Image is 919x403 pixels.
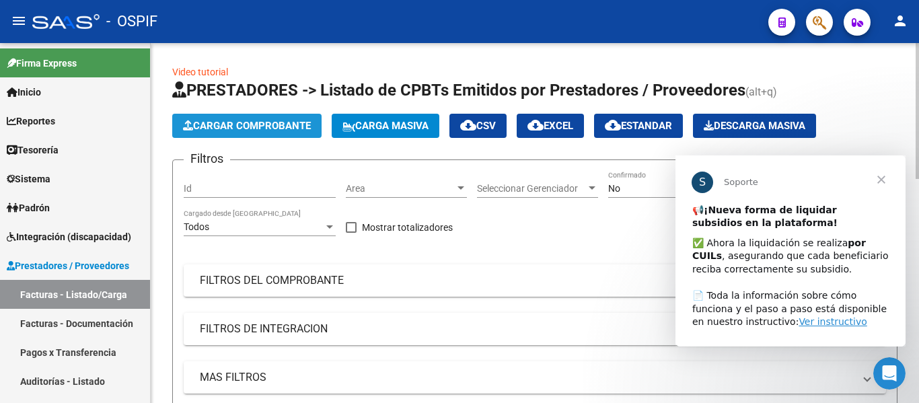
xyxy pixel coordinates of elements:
a: Video tutorial [172,67,228,77]
app-download-masive: Descarga masiva de comprobantes (adjuntos) [693,114,816,138]
iframe: Intercom live chat mensaje [675,155,906,346]
span: Carga Masiva [342,120,429,132]
button: Cargar Comprobante [172,114,322,138]
button: EXCEL [517,114,584,138]
button: CSV [449,114,507,138]
span: No [608,183,620,194]
span: (alt+q) [745,85,777,98]
button: Carga Masiva [332,114,439,138]
mat-expansion-panel-header: MAS FILTROS [184,361,886,394]
mat-panel-title: FILTROS DE INTEGRACION [200,322,854,336]
span: CSV [460,120,496,132]
button: Estandar [594,114,683,138]
span: - OSPIF [106,7,157,36]
h3: Filtros [184,149,230,168]
span: Sistema [7,172,50,186]
span: Todos [184,221,209,232]
span: Inicio [7,85,41,100]
span: Integración (discapacidad) [7,229,131,244]
span: Prestadores / Proveedores [7,258,129,273]
mat-icon: cloud_download [527,117,544,133]
span: Padrón [7,200,50,215]
span: Cargar Comprobante [183,120,311,132]
span: Estandar [605,120,672,132]
mat-icon: cloud_download [460,117,476,133]
span: PRESTADORES -> Listado de CPBTs Emitidos por Prestadores / Proveedores [172,81,745,100]
span: Area [346,183,455,194]
span: Reportes [7,114,55,129]
mat-icon: cloud_download [605,117,621,133]
mat-expansion-panel-header: FILTROS DE INTEGRACION [184,313,886,345]
span: EXCEL [527,120,573,132]
mat-icon: menu [11,13,27,29]
span: Mostrar totalizadores [362,219,453,235]
span: Firma Express [7,56,77,71]
span: Seleccionar Gerenciador [477,183,586,194]
span: Tesorería [7,143,59,157]
span: Descarga Masiva [704,120,805,132]
button: Descarga Masiva [693,114,816,138]
mat-icon: person [892,13,908,29]
mat-panel-title: FILTROS DEL COMPROBANTE [200,273,854,288]
mat-panel-title: MAS FILTROS [200,370,854,385]
mat-expansion-panel-header: FILTROS DEL COMPROBANTE [184,264,886,297]
iframe: Intercom live chat [873,357,906,390]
